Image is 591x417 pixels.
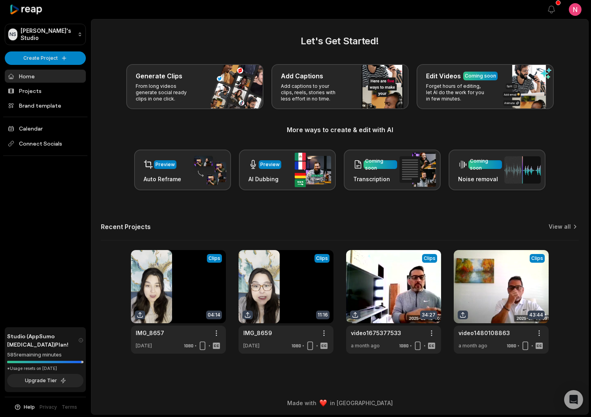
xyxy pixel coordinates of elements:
[40,404,57,411] a: Privacy
[5,51,86,65] button: Create Project
[101,223,151,231] h2: Recent Projects
[248,175,281,183] h3: AI Dubbing
[426,71,461,81] h3: Edit Videos
[243,329,272,337] a: IMG_8659
[8,28,17,40] div: NS
[353,175,397,183] h3: Transcription
[365,157,396,172] div: Coming soon
[7,374,83,387] button: Upgrade Tier
[136,71,182,81] h3: Generate Clips
[21,27,74,42] p: [PERSON_NAME]'s Studio
[465,72,496,80] div: Coming soon
[351,329,401,337] a: video1675377533
[24,404,35,411] span: Help
[426,83,487,102] p: Forget hours of editing, let AI do the work for you in few minutes.
[7,366,83,372] div: *Usage resets on [DATE]
[7,332,78,349] span: Studio (AppSumo [MEDICAL_DATA]) Plan!
[98,399,581,407] div: Made with in [GEOGRAPHIC_DATA]
[260,161,280,168] div: Preview
[5,122,86,135] a: Calendar
[470,157,500,172] div: Coming soon
[281,83,342,102] p: Add captions to your clips, reels, stories with less effort in no time.
[144,175,181,183] h3: Auto Reframe
[320,400,327,407] img: heart emoji
[5,70,86,83] a: Home
[101,125,579,135] h3: More ways to create & edit with AI
[136,83,197,102] p: From long videos generate social ready clips in one click.
[101,34,579,48] h2: Let's Get Started!
[400,153,436,187] img: transcription.png
[190,155,226,186] img: auto_reframe.png
[136,329,164,337] a: IMG_8657
[5,136,86,151] span: Connect Socials
[458,175,502,183] h3: Noise removal
[7,351,83,359] div: 585 remaining minutes
[5,99,86,112] a: Brand template
[504,156,541,184] img: noise_removal.png
[564,390,583,409] div: Open Intercom Messenger
[62,404,77,411] a: Terms
[5,84,86,97] a: Projects
[295,153,331,187] img: ai_dubbing.png
[549,223,571,231] a: View all
[155,161,175,168] div: Preview
[281,71,323,81] h3: Add Captions
[458,329,510,337] a: video1480108863
[14,404,35,411] button: Help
